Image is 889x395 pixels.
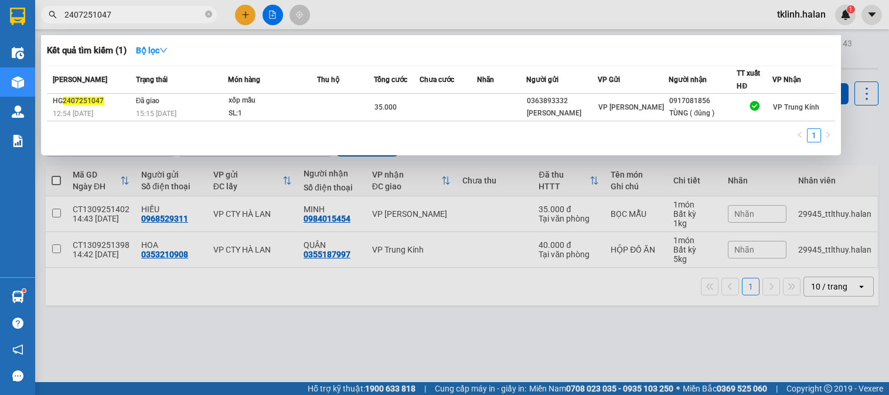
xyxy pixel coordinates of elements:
span: left [796,131,803,138]
span: question-circle [12,318,23,329]
img: logo-vxr [10,8,25,25]
span: VP Nhận [772,76,801,84]
li: Next Page [821,128,835,142]
span: Trạng thái [136,76,168,84]
span: 35.000 [374,103,397,111]
img: warehouse-icon [12,47,24,59]
li: 1 [807,128,821,142]
span: Món hàng [228,76,260,84]
span: [PERSON_NAME] [53,76,107,84]
span: message [12,370,23,382]
button: Bộ lọcdown [127,41,177,60]
img: warehouse-icon [12,105,24,118]
span: Người nhận [669,76,707,84]
span: VP [PERSON_NAME] [598,103,664,111]
div: TÙNG ( đúng ) [669,107,736,120]
span: 12:54 [DATE] [53,110,93,118]
button: left [793,128,807,142]
span: close-circle [205,11,212,18]
span: search [49,11,57,19]
span: VP Gửi [598,76,620,84]
span: notification [12,344,23,355]
div: 0917081856 [669,95,736,107]
div: [PERSON_NAME] [527,107,597,120]
img: warehouse-icon [12,291,24,303]
img: solution-icon [12,135,24,147]
span: right [825,131,832,138]
sup: 1 [22,289,26,292]
span: Chưa cước [420,76,454,84]
span: TT xuất HĐ [737,69,760,90]
span: down [159,46,168,55]
div: SL: 1 [229,107,316,120]
h3: Kết quả tìm kiếm ( 1 ) [47,45,127,57]
span: close-circle [205,9,212,21]
li: Previous Page [793,128,807,142]
div: xốp mẫu [229,94,316,107]
a: 1 [808,129,820,142]
span: 2407251047 [63,97,104,105]
strong: Bộ lọc [136,46,168,55]
span: Người gửi [526,76,558,84]
span: Thu hộ [317,76,339,84]
button: right [821,128,835,142]
span: Nhãn [477,76,494,84]
span: Tổng cước [374,76,407,84]
div: 0363893332 [527,95,597,107]
span: 15:15 [DATE] [136,110,176,118]
input: Tìm tên, số ĐT hoặc mã đơn [64,8,203,21]
div: HG [53,95,132,107]
img: warehouse-icon [12,76,24,88]
span: VP Trung Kính [773,103,819,111]
span: Đã giao [136,97,160,105]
